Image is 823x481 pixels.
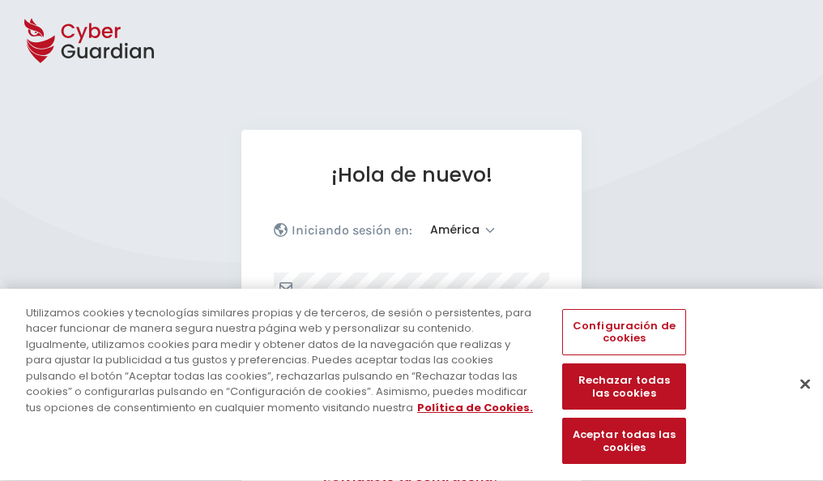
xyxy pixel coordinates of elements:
[274,162,549,187] h1: ¡Hola de nuevo!
[562,309,685,355] button: Configuración de cookies, Abre el cuadro de diálogo del centro de preferencias.
[26,305,538,416] div: Utilizamos cookies y tecnologías similares propias y de terceros, de sesión o persistentes, para ...
[562,419,685,465] button: Aceptar todas las cookies
[292,222,412,238] p: Iniciando sesión en:
[562,364,685,410] button: Rechazar todas las cookies
[787,366,823,402] button: Cerrar
[417,400,533,415] a: Más información sobre su privacidad, se abre en una nueva pestaña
